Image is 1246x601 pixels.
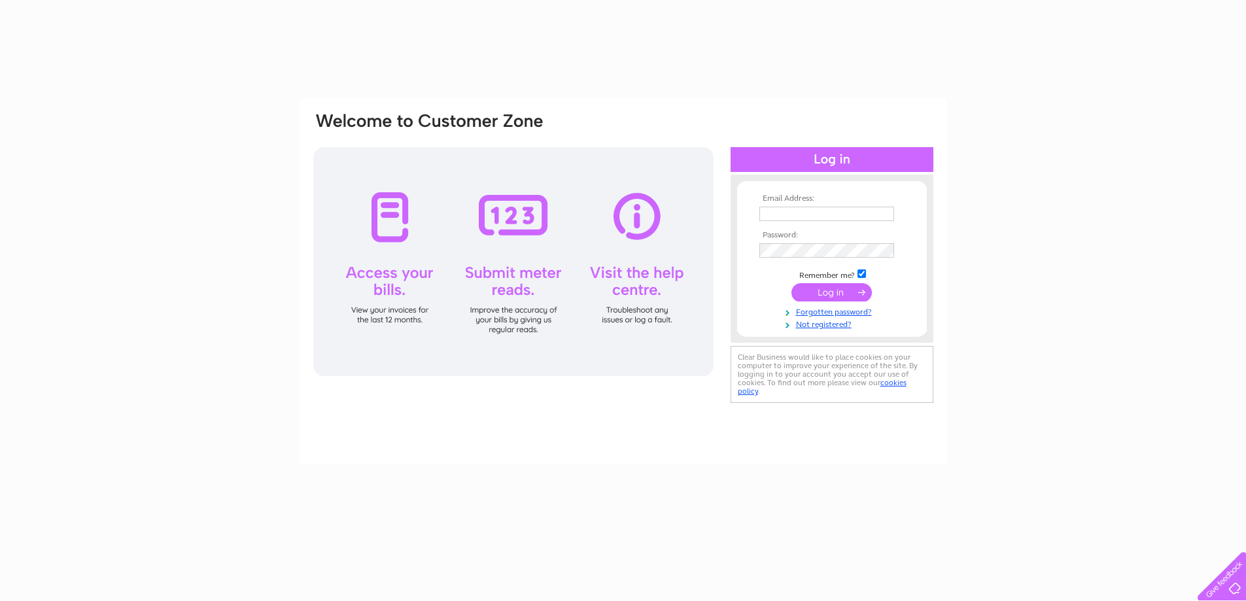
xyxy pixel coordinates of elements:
[791,283,872,301] input: Submit
[738,378,907,396] a: cookies policy
[756,267,908,281] td: Remember me?
[756,194,908,203] th: Email Address:
[759,317,908,330] a: Not registered?
[731,346,933,403] div: Clear Business would like to place cookies on your computer to improve your experience of the sit...
[756,231,908,240] th: Password:
[759,305,908,317] a: Forgotten password?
